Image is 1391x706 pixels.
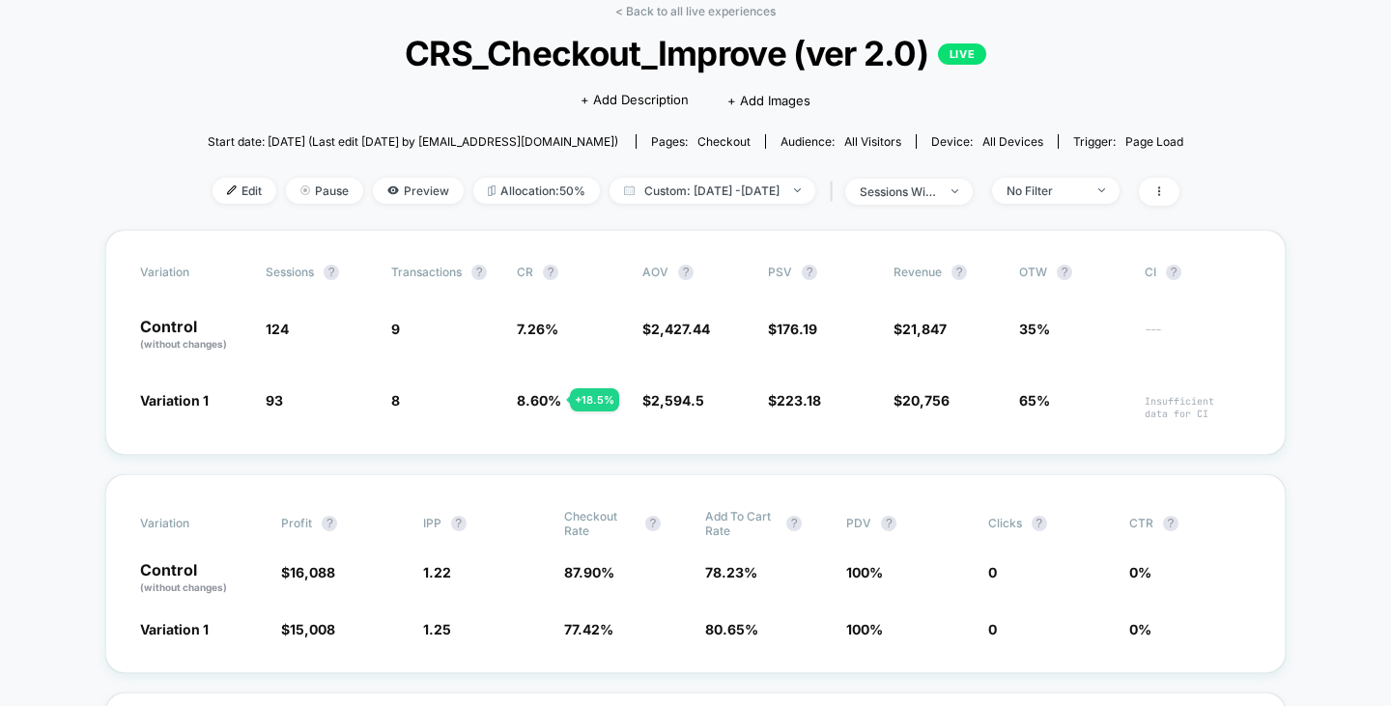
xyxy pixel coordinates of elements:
[768,265,792,279] span: PSV
[642,321,710,337] span: $
[488,185,496,196] img: rebalance
[825,178,845,206] span: |
[988,564,997,580] span: 0
[286,178,363,204] span: Pause
[705,621,758,637] span: 80.65 %
[266,392,283,409] span: 93
[1032,516,1047,531] button: ?
[227,185,237,195] img: edit
[517,392,561,409] span: 8.60 %
[581,91,689,110] span: + Add Description
[651,392,704,409] span: 2,594.5
[213,178,276,204] span: Edit
[1166,265,1181,280] button: ?
[777,321,817,337] span: 176.19
[988,516,1022,530] span: Clicks
[290,564,335,580] span: 16,088
[543,265,558,280] button: ?
[894,321,947,337] span: $
[902,392,950,409] span: 20,756
[951,189,958,193] img: end
[471,265,487,280] button: ?
[951,265,967,280] button: ?
[768,321,817,337] span: $
[423,564,451,580] span: 1.22
[902,321,947,337] span: 21,847
[846,564,883,580] span: 100 %
[1145,265,1251,280] span: CI
[705,509,777,538] span: Add To Cart Rate
[1145,324,1251,352] span: ---
[651,321,710,337] span: 2,427.44
[1129,564,1151,580] span: 0 %
[266,265,314,279] span: Sessions
[894,392,950,409] span: $
[1125,134,1183,149] span: Page Load
[140,621,209,637] span: Variation 1
[768,392,821,409] span: $
[564,564,614,580] span: 87.90 %
[140,562,262,595] p: Control
[1007,184,1084,198] div: No Filter
[140,319,246,352] p: Control
[642,265,668,279] span: AOV
[781,134,901,149] div: Audience:
[281,564,335,580] span: $
[802,265,817,280] button: ?
[938,43,986,65] p: LIVE
[140,509,246,538] span: Variation
[777,392,821,409] span: 223.18
[517,321,558,337] span: 7.26 %
[391,321,400,337] span: 9
[208,134,618,149] span: Start date: [DATE] (Last edit [DATE] by [EMAIL_ADDRESS][DOMAIN_NAME])
[846,516,871,530] span: PDV
[281,516,312,530] span: Profit
[570,388,619,411] div: + 18.5 %
[281,621,335,637] span: $
[727,93,810,108] span: + Add Images
[624,185,635,195] img: calendar
[391,265,462,279] span: Transactions
[1073,134,1183,149] div: Trigger:
[610,178,815,204] span: Custom: [DATE] - [DATE]
[564,509,636,538] span: Checkout Rate
[564,621,613,637] span: 77.42 %
[373,178,464,204] span: Preview
[988,621,997,637] span: 0
[894,265,942,279] span: Revenue
[786,516,802,531] button: ?
[1019,265,1125,280] span: OTW
[517,265,533,279] span: CR
[1163,516,1178,531] button: ?
[140,581,227,593] span: (without changes)
[615,4,776,18] a: < Back to all live experiences
[860,184,937,199] div: sessions with impression
[705,564,757,580] span: 78.23 %
[140,338,227,350] span: (without changes)
[697,134,751,149] span: checkout
[473,178,600,204] span: Allocation: 50%
[844,134,901,149] span: All Visitors
[266,321,289,337] span: 124
[846,621,883,637] span: 100 %
[391,392,400,409] span: 8
[451,516,467,531] button: ?
[257,33,1135,73] span: CRS_Checkout_Improve (ver 2.0)
[651,134,751,149] div: Pages:
[982,134,1043,149] span: all devices
[1145,395,1251,420] span: Insufficient data for CI
[1129,621,1151,637] span: 0 %
[645,516,661,531] button: ?
[881,516,896,531] button: ?
[1098,188,1105,192] img: end
[140,265,246,280] span: Variation
[423,621,451,637] span: 1.25
[423,516,441,530] span: IPP
[300,185,310,195] img: end
[794,188,801,192] img: end
[290,621,335,637] span: 15,008
[1019,392,1050,409] span: 65%
[642,392,704,409] span: $
[678,265,694,280] button: ?
[1057,265,1072,280] button: ?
